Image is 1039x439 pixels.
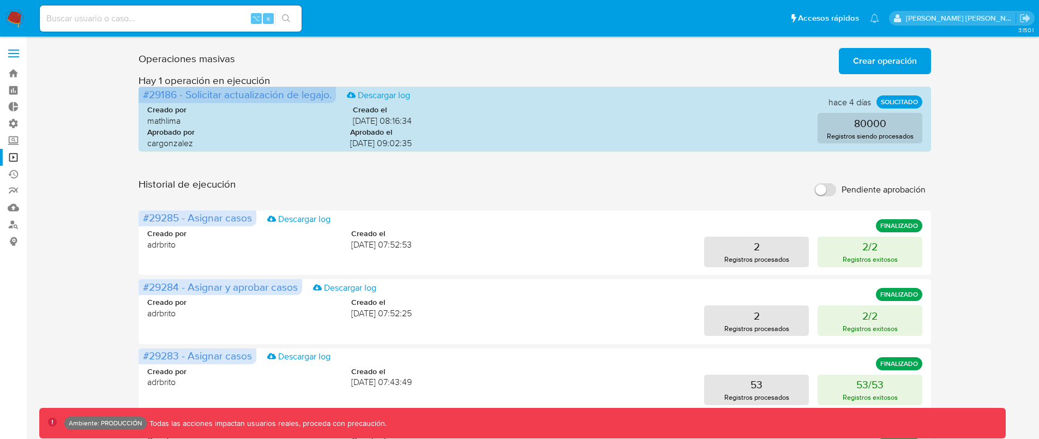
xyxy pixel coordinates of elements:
[267,13,270,23] span: s
[870,14,879,23] a: Notificaciones
[69,421,142,425] p: Ambiente: PRODUCCIÓN
[1019,13,1031,24] a: Salir
[798,13,859,24] span: Accesos rápidos
[40,11,302,26] input: Buscar usuario o caso...
[906,13,1016,23] p: omar.guzman@mercadolibre.com.co
[252,13,260,23] span: ⌥
[275,11,297,26] button: search-icon
[147,418,387,429] p: Todas las acciones impactan usuarios reales, proceda con precaución.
